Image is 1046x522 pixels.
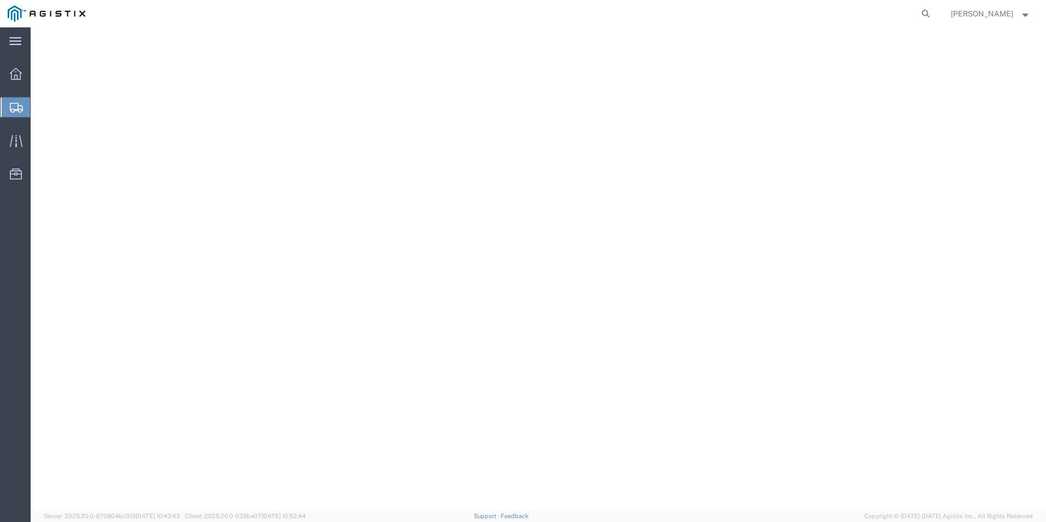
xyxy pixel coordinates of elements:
span: [DATE] 10:52:44 [261,513,306,519]
span: Client: 2025.20.0-035ba07 [185,513,306,519]
button: [PERSON_NAME] [950,7,1031,20]
img: logo [8,5,85,22]
span: [DATE] 10:43:43 [136,513,180,519]
span: Copyright © [DATE]-[DATE] Agistix Inc., All Rights Reserved [864,512,1033,521]
iframe: FS Legacy Container [31,27,1046,511]
span: Server: 2025.20.0-970904bc0f3 [44,513,180,519]
a: Feedback [501,513,528,519]
span: Corey Keys [951,8,1013,20]
a: Support [474,513,501,519]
